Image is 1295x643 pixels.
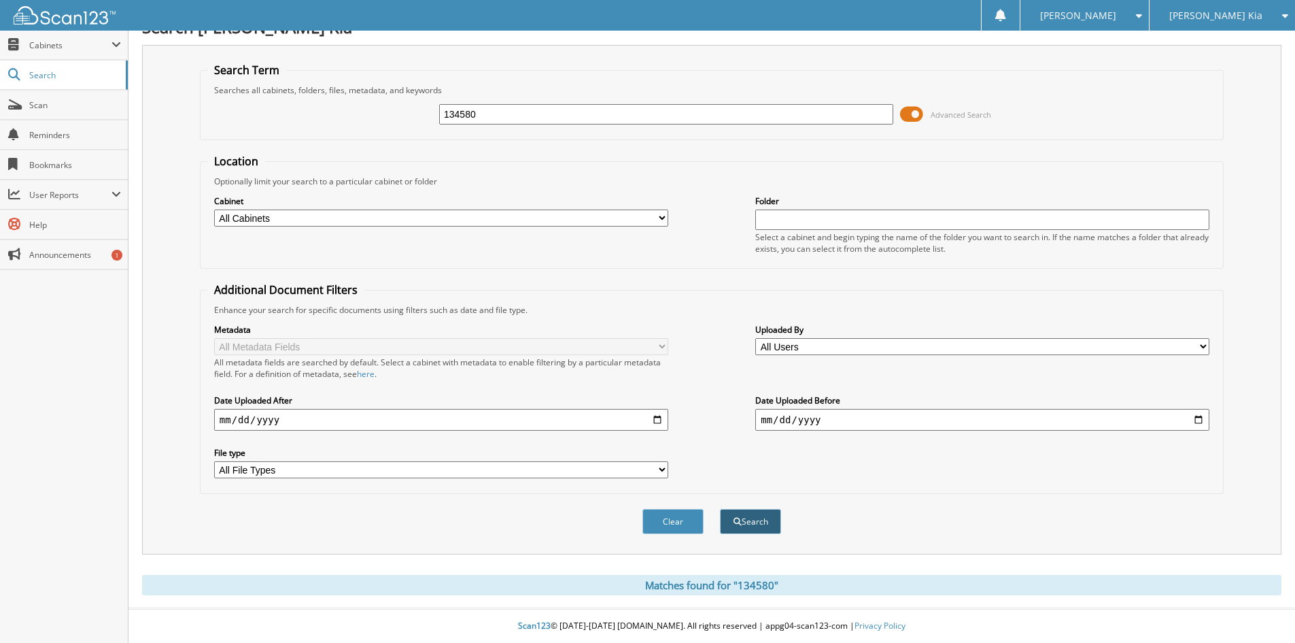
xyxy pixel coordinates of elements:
[214,195,668,207] label: Cabinet
[207,304,1216,316] div: Enhance your search for specific documents using filters such as date and file type.
[755,231,1209,254] div: Select a cabinet and begin typing the name of the folder you want to search in. If the name match...
[755,195,1209,207] label: Folder
[214,324,668,335] label: Metadata
[214,395,668,406] label: Date Uploaded After
[1169,12,1262,20] span: [PERSON_NAME] Kia
[29,99,121,111] span: Scan
[755,324,1209,335] label: Uploaded By
[214,447,668,459] label: File type
[207,176,1216,187] div: Optionally limit your search to a particular cabinet or folder
[29,159,121,171] span: Bookmarks
[111,250,122,261] div: 1
[207,63,286,78] legend: Search Term
[207,154,265,169] legend: Location
[207,282,364,297] legend: Additional Document Filters
[1227,578,1295,643] iframe: Chat Widget
[214,409,668,431] input: start
[854,620,905,631] a: Privacy Policy
[29,39,111,51] span: Cabinets
[207,84,1216,96] div: Searches all cabinets, folders, files, metadata, and keywords
[518,620,551,631] span: Scan123
[357,368,375,380] a: here
[29,189,111,201] span: User Reports
[755,395,1209,406] label: Date Uploaded Before
[214,357,668,380] div: All metadata fields are searched by default. Select a cabinet with metadata to enable filtering b...
[29,69,119,81] span: Search
[1040,12,1116,20] span: [PERSON_NAME]
[128,610,1295,643] div: © [DATE]-[DATE] [DOMAIN_NAME]. All rights reserved | appg04-scan123-com |
[29,249,121,261] span: Announcements
[755,409,1209,431] input: end
[29,129,121,141] span: Reminders
[14,6,116,24] img: scan123-logo-white.svg
[642,509,704,534] button: Clear
[931,110,991,120] span: Advanced Search
[142,575,1281,595] div: Matches found for "134580"
[720,509,781,534] button: Search
[29,219,121,231] span: Help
